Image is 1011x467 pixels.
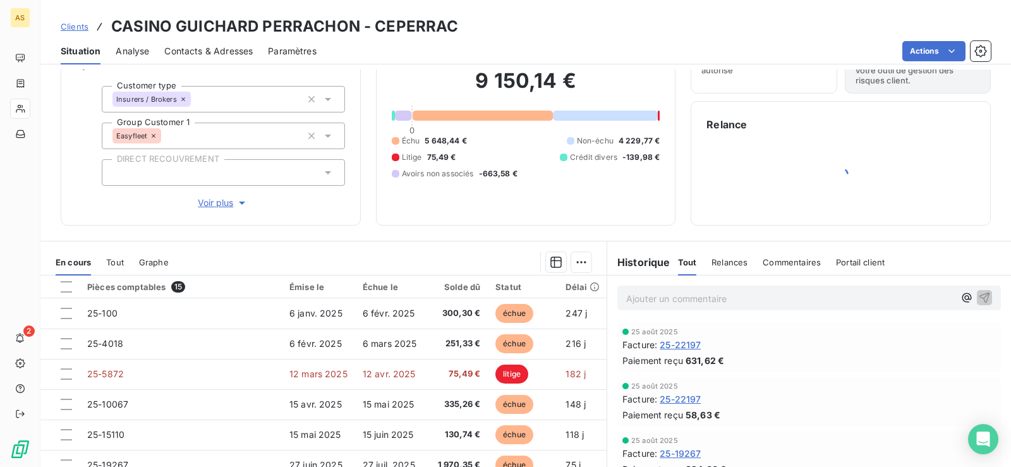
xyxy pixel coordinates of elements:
[902,41,966,61] button: Actions
[289,338,342,349] span: 6 févr. 2025
[660,447,701,460] span: 25-19267
[289,308,342,318] span: 6 janv. 2025
[161,130,171,142] input: Ajouter une valeur
[763,257,821,267] span: Commentaires
[111,15,458,38] h3: CASINO GUICHARD PERRACHON - CEPERRAC
[678,257,697,267] span: Tout
[622,447,657,460] span: Facture :
[427,152,456,163] span: 75,49 €
[836,257,885,267] span: Portail client
[116,45,149,58] span: Analyse
[619,135,660,147] span: 4 229,77 €
[289,282,348,292] div: Émise le
[289,368,348,379] span: 12 mars 2025
[363,308,415,318] span: 6 févr. 2025
[631,437,678,444] span: 25 août 2025
[363,338,417,349] span: 6 mars 2025
[363,399,415,409] span: 15 mai 2025
[87,399,128,409] span: 25-10067
[409,125,415,135] span: 0
[171,281,185,293] span: 15
[706,117,975,132] h6: Relance
[566,399,586,409] span: 148 j
[495,395,533,414] span: échue
[191,94,201,105] input: Ajouter une valeur
[116,95,177,103] span: Insurers / Brokers
[56,257,91,267] span: En cours
[495,365,528,384] span: litige
[425,135,467,147] span: 5 648,44 €
[363,282,421,292] div: Échue le
[660,338,701,351] span: 25-22197
[479,168,518,179] span: -663,58 €
[392,68,660,106] h2: 9 150,14 €
[402,135,420,147] span: Échu
[686,354,724,367] span: 631,62 €
[570,152,617,163] span: Crédit divers
[631,328,678,336] span: 25 août 2025
[495,425,533,444] span: échue
[61,20,88,33] a: Clients
[10,8,30,28] div: AS
[495,334,533,353] span: échue
[968,424,998,454] div: Open Intercom Messenger
[856,55,980,85] span: Surveiller ce client en intégrant votre outil de gestion des risques client.
[622,152,660,163] span: -139,98 €
[106,257,124,267] span: Tout
[289,429,341,440] span: 15 mai 2025
[116,132,147,140] span: Easyfleet
[566,429,584,440] span: 118 j
[566,282,600,292] div: Délai
[112,167,123,178] input: Ajouter une valeur
[363,429,414,440] span: 15 juin 2025
[268,45,317,58] span: Paramètres
[577,135,614,147] span: Non-échu
[436,282,481,292] div: Solde dû
[436,307,481,320] span: 300,30 €
[622,392,657,406] span: Facture :
[566,368,586,379] span: 182 j
[686,408,720,422] span: 58,63 €
[607,255,670,270] h6: Historique
[87,338,123,349] span: 25-4018
[102,196,345,210] button: Voir plus
[87,429,124,440] span: 25-15110
[660,392,701,406] span: 25-22197
[87,281,274,293] div: Pièces comptables
[87,368,124,379] span: 25-5872
[402,168,474,179] span: Avoirs non associés
[139,257,169,267] span: Graphe
[622,338,657,351] span: Facture :
[363,368,416,379] span: 12 avr. 2025
[631,382,678,390] span: 25 août 2025
[289,399,342,409] span: 15 avr. 2025
[61,45,100,58] span: Situation
[87,308,118,318] span: 25-100
[566,338,586,349] span: 216 j
[566,308,587,318] span: 247 j
[622,354,683,367] span: Paiement reçu
[436,368,481,380] span: 75,49 €
[198,197,248,209] span: Voir plus
[495,282,550,292] div: Statut
[436,398,481,411] span: 335,26 €
[164,45,253,58] span: Contacts & Adresses
[10,439,30,459] img: Logo LeanPay
[436,428,481,441] span: 130,74 €
[23,325,35,337] span: 2
[61,21,88,32] span: Clients
[622,408,683,422] span: Paiement reçu
[402,152,422,163] span: Litige
[495,304,533,323] span: échue
[711,257,748,267] span: Relances
[436,337,481,350] span: 251,33 €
